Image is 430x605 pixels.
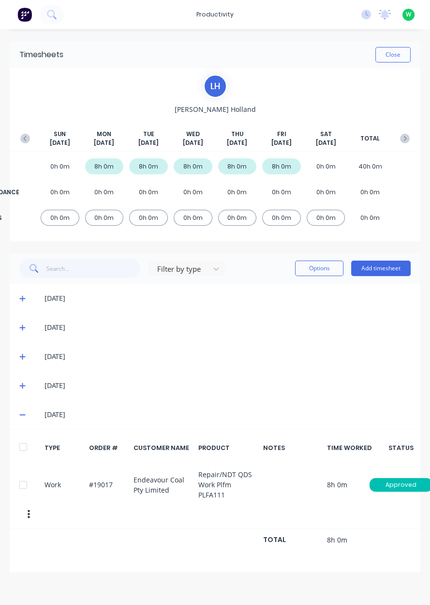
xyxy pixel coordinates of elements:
div: TYPE [44,443,84,452]
span: WED [186,130,200,139]
div: productivity [192,7,238,22]
div: 8h 0m [174,158,212,174]
div: 0h 0m [218,184,257,200]
span: TOTAL [360,134,380,143]
div: 8h 0m [129,158,168,174]
span: [PERSON_NAME] Holland [175,104,256,114]
span: W [406,10,411,19]
div: 0h 0m [129,210,168,226]
div: 0h 0m [307,210,345,226]
span: [DATE] [271,139,292,147]
span: SAT [320,130,332,139]
div: [DATE] [44,380,411,391]
div: L H [203,74,227,98]
button: Close [375,47,411,62]
div: 0h 0m [174,184,212,200]
div: PRODUCT [198,443,258,452]
div: 0h 0m [85,210,124,226]
button: Add timesheet [351,261,411,276]
span: SUN [54,130,66,139]
div: TIME WORKED [327,443,386,452]
div: CUSTOMER NAME [133,443,193,452]
div: 0h 0m [307,158,345,174]
div: [DATE] [44,293,411,304]
span: FRI [277,130,286,139]
div: 8h 0m [85,158,124,174]
div: 0h 0m [218,210,257,226]
div: 0h 0m [262,210,301,226]
span: MON [97,130,111,139]
div: Timesheets [19,49,63,61]
img: Factory [17,7,32,22]
div: [DATE] [44,322,411,333]
div: 8h 0m [262,158,301,174]
div: 0h 0m [41,184,79,200]
button: Options [295,261,343,276]
input: Search... [46,259,141,278]
span: [DATE] [227,139,247,147]
div: NOTES [263,443,322,452]
div: [DATE] [44,351,411,362]
div: 0h 0m [351,210,389,226]
span: [DATE] [183,139,203,147]
div: STATUS [391,443,411,452]
div: 0h 0m [307,184,345,200]
div: 0h 0m [351,184,389,200]
span: [DATE] [316,139,336,147]
div: 0h 0m [85,184,124,200]
div: 0h 0m [41,158,79,174]
div: 0h 0m [174,210,212,226]
span: [DATE] [138,139,159,147]
span: THU [231,130,243,139]
div: [DATE] [44,409,411,420]
div: 0h 0m [129,184,168,200]
span: TUE [143,130,154,139]
div: 8h 0m [218,158,257,174]
span: [DATE] [94,139,114,147]
span: [DATE] [50,139,70,147]
div: 0h 0m [41,210,79,226]
div: 40h 0m [351,158,389,174]
div: ORDER # [89,443,128,452]
div: 0h 0m [262,184,301,200]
